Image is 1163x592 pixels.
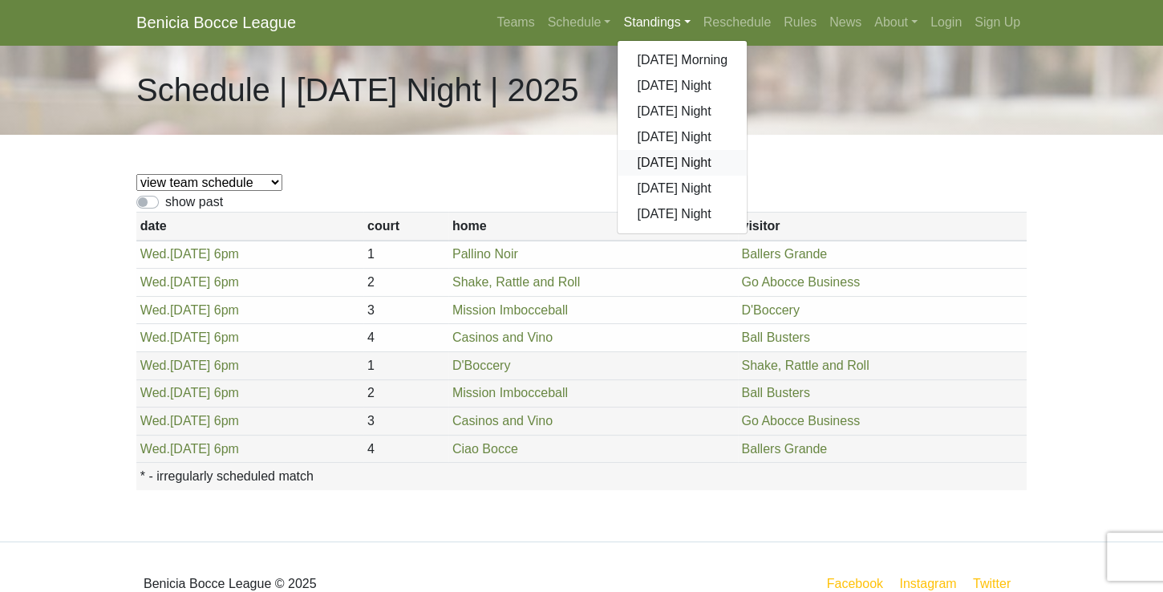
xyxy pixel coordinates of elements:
[452,359,510,372] a: D'Boccery
[363,296,448,324] td: 3
[618,201,747,227] a: [DATE] Night
[363,324,448,352] td: 4
[136,71,578,109] h1: Schedule | [DATE] Night | 2025
[136,213,363,241] th: date
[140,442,239,456] a: Wed.[DATE] 6pm
[140,275,239,289] a: Wed.[DATE] 6pm
[140,359,239,372] a: Wed.[DATE] 6pm
[490,6,541,39] a: Teams
[452,386,568,399] a: Mission Imbocceball
[741,442,827,456] a: Ballers Grande
[741,247,827,261] a: Ballers Grande
[140,330,170,344] span: Wed.
[363,408,448,436] td: 3
[697,6,778,39] a: Reschedule
[140,414,170,428] span: Wed.
[924,6,968,39] a: Login
[452,303,568,317] a: Mission Imbocceball
[363,213,448,241] th: court
[823,6,868,39] a: News
[741,303,799,317] a: D'Boccery
[363,379,448,408] td: 2
[140,386,170,399] span: Wed.
[618,150,747,176] a: [DATE] Night
[452,247,518,261] a: Pallino Noir
[618,124,747,150] a: [DATE] Night
[140,247,239,261] a: Wed.[DATE] 6pm
[452,330,553,344] a: Casinos and Vino
[452,442,518,456] a: Ciao Bocce
[618,99,747,124] a: [DATE] Night
[363,351,448,379] td: 1
[448,213,737,241] th: home
[140,303,239,317] a: Wed.[DATE] 6pm
[363,241,448,269] td: 1
[140,330,239,344] a: Wed.[DATE] 6pm
[140,442,170,456] span: Wed.
[741,386,809,399] a: Ball Busters
[136,6,296,39] a: Benicia Bocce League
[541,6,618,39] a: Schedule
[868,6,924,39] a: About
[140,414,239,428] a: Wed.[DATE] 6pm
[452,275,580,289] a: Shake, Rattle and Roll
[140,303,170,317] span: Wed.
[968,6,1027,39] a: Sign Up
[140,386,239,399] a: Wed.[DATE] 6pm
[741,414,860,428] a: Go Abocce Business
[741,330,809,344] a: Ball Busters
[741,275,860,289] a: Go Abocce Business
[618,73,747,99] a: [DATE] Night
[617,6,696,39] a: Standings
[136,463,1027,490] th: * - irregularly scheduled match
[738,213,1027,241] th: visitor
[618,176,747,201] a: [DATE] Night
[140,275,170,289] span: Wed.
[363,435,448,463] td: 4
[617,40,748,234] div: Standings
[165,193,223,212] label: show past
[140,359,170,372] span: Wed.
[452,414,553,428] a: Casinos and Vino
[363,269,448,297] td: 2
[777,6,823,39] a: Rules
[140,247,170,261] span: Wed.
[741,359,869,372] a: Shake, Rattle and Roll
[618,47,747,73] a: [DATE] Morning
